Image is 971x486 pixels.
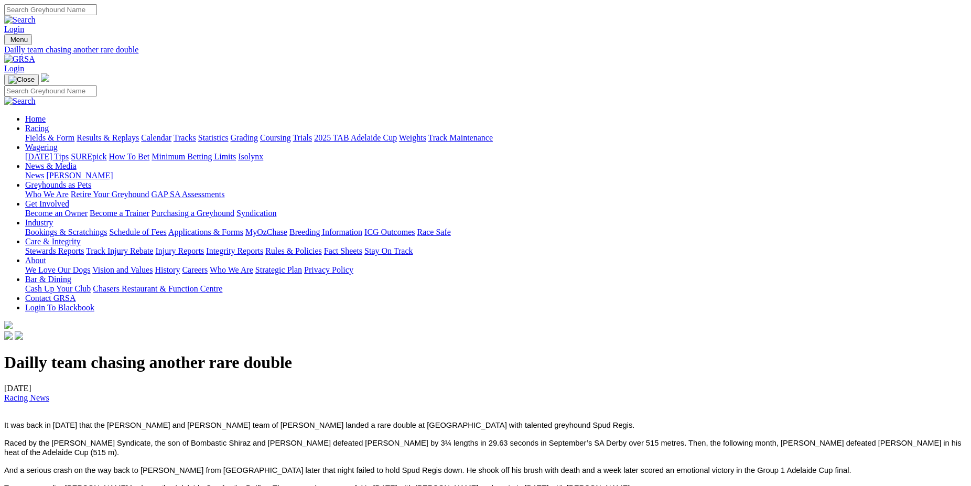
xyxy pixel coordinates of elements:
a: Get Involved [25,199,69,208]
button: Toggle navigation [4,34,32,45]
a: About [25,256,46,265]
a: [PERSON_NAME] [46,171,113,180]
a: Privacy Policy [304,265,353,274]
div: Care & Integrity [25,246,967,256]
a: Syndication [236,209,276,218]
span: [DATE] [4,384,49,402]
a: Greyhounds as Pets [25,180,91,189]
a: News & Media [25,161,77,170]
div: News & Media [25,171,967,180]
a: [DATE] Tips [25,152,69,161]
a: Calendar [141,133,171,142]
a: Login To Blackbook [25,303,94,312]
a: Schedule of Fees [109,228,166,236]
a: Vision and Values [92,265,153,274]
img: facebook.svg [4,331,13,340]
h1: Dailly team chasing another rare double [4,353,967,372]
img: twitter.svg [15,331,23,340]
a: Fields & Form [25,133,74,142]
a: Stay On Track [364,246,413,255]
span: Menu [10,36,28,44]
a: Login [4,64,24,73]
a: Login [4,25,24,34]
a: Contact GRSA [25,294,75,303]
a: Rules & Policies [265,246,322,255]
a: Statistics [198,133,229,142]
input: Search [4,4,97,15]
div: About [25,265,967,275]
a: Retire Your Greyhound [71,190,149,199]
a: Trials [293,133,312,142]
img: Close [8,75,35,84]
a: How To Bet [109,152,150,161]
a: Care & Integrity [25,237,81,246]
a: Chasers Restaurant & Function Centre [93,284,222,293]
a: Stewards Reports [25,246,84,255]
a: Isolynx [238,152,263,161]
a: Purchasing a Greyhound [152,209,234,218]
a: Become an Owner [25,209,88,218]
a: Track Injury Rebate [86,246,153,255]
a: We Love Our Dogs [25,265,90,274]
a: MyOzChase [245,228,287,236]
a: SUREpick [71,152,106,161]
a: ICG Outcomes [364,228,415,236]
div: Bar & Dining [25,284,967,294]
a: Become a Trainer [90,209,149,218]
a: Bookings & Scratchings [25,228,107,236]
a: Tracks [174,133,196,142]
div: Get Involved [25,209,967,218]
a: Minimum Betting Limits [152,152,236,161]
span: And a serious crash on the way back to [PERSON_NAME] from [GEOGRAPHIC_DATA] later that night fail... [4,466,851,474]
a: Bar & Dining [25,275,71,284]
a: Racing News [4,393,49,402]
img: logo-grsa-white.png [41,73,49,82]
a: 2025 TAB Adelaide Cup [314,133,397,142]
a: Careers [182,265,208,274]
span: Raced by the [PERSON_NAME] Syndicate, the son of Bombastic Shiraz and [PERSON_NAME] defeated [PER... [4,439,962,457]
a: Results & Replays [77,133,139,142]
button: Toggle navigation [4,74,39,85]
div: Greyhounds as Pets [25,190,967,199]
a: Grading [231,133,258,142]
a: Who We Are [25,190,69,199]
a: Injury Reports [155,246,204,255]
input: Search [4,85,97,96]
a: Strategic Plan [255,265,302,274]
span: It was back in [DATE] that the [PERSON_NAME] and [PERSON_NAME] team of [PERSON_NAME] landed a rar... [4,421,634,429]
a: Fact Sheets [324,246,362,255]
a: Track Maintenance [428,133,493,142]
a: Cash Up Your Club [25,284,91,293]
img: GRSA [4,55,35,64]
img: logo-grsa-white.png [4,321,13,329]
div: Wagering [25,152,967,161]
a: Wagering [25,143,58,152]
a: Dailly team chasing another rare double [4,45,967,55]
a: Applications & Forms [168,228,243,236]
a: Who We Are [210,265,253,274]
a: Industry [25,218,53,227]
img: Search [4,15,36,25]
img: Search [4,96,36,106]
div: Industry [25,228,967,237]
a: Racing [25,124,49,133]
a: Breeding Information [289,228,362,236]
a: Race Safe [417,228,450,236]
a: Home [25,114,46,123]
a: GAP SA Assessments [152,190,225,199]
div: Racing [25,133,967,143]
a: Integrity Reports [206,246,263,255]
a: Weights [399,133,426,142]
a: Coursing [260,133,291,142]
a: News [25,171,44,180]
a: History [155,265,180,274]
